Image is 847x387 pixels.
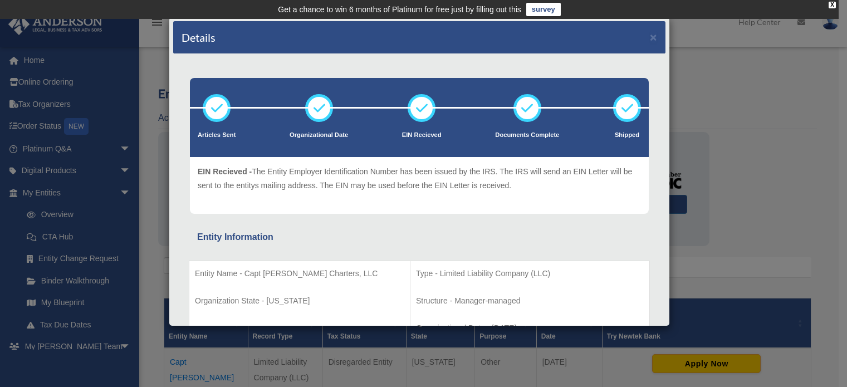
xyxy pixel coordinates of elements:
p: Shipped [613,130,641,141]
a: survey [526,3,561,16]
p: Organizational Date - [DATE] [416,321,644,335]
div: close [829,2,836,8]
p: Documents Complete [495,130,559,141]
p: Structure - Manager-managed [416,294,644,308]
h4: Details [182,30,216,45]
p: EIN Recieved [402,130,442,141]
p: Organizational Date [290,130,348,141]
p: Type - Limited Liability Company (LLC) [416,267,644,281]
p: Entity Name - Capt [PERSON_NAME] Charters, LLC [195,267,404,281]
p: The Entity Employer Identification Number has been issued by the IRS. The IRS will send an EIN Le... [198,165,641,192]
p: Articles Sent [198,130,236,141]
div: Entity Information [197,229,642,245]
div: Get a chance to win 6 months of Platinum for free just by filling out this [278,3,521,16]
button: × [650,31,657,43]
p: Organization State - [US_STATE] [195,294,404,308]
span: EIN Recieved - [198,167,252,176]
